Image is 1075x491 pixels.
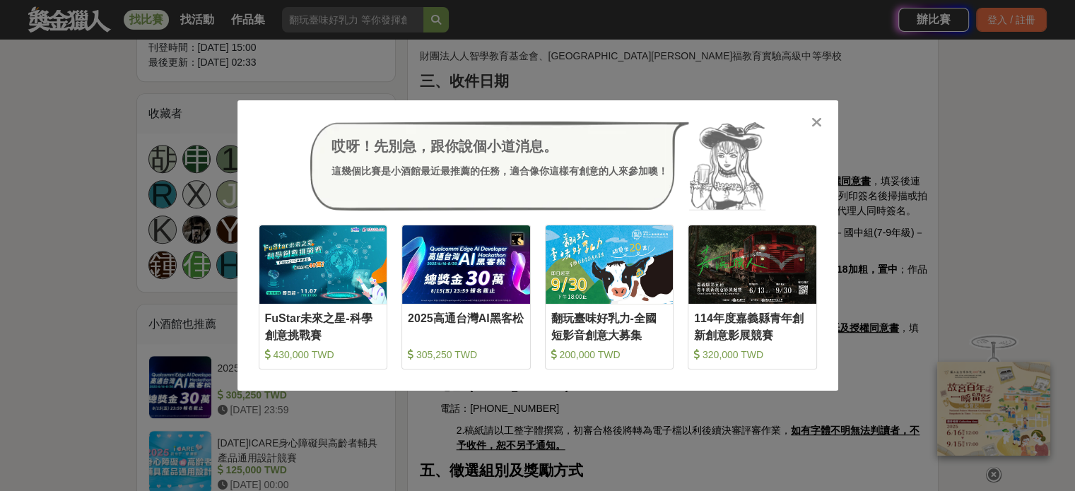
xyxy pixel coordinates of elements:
div: 430,000 TWD [265,348,382,362]
div: FuStar未來之星-科學創意挑戰賽 [265,310,382,342]
div: 320,000 TWD [694,348,811,362]
a: Cover Image翻玩臺味好乳力-全國短影音創意大募集 200,000 TWD [545,225,674,369]
a: Cover Image114年度嘉義縣青年創新創意影展競賽 320,000 TWD [688,225,817,369]
div: 哎呀！先別急，跟你說個小道消息。 [331,136,668,157]
div: 2025高通台灣AI黑客松 [408,310,524,342]
div: 114年度嘉義縣青年創新創意影展競賽 [694,310,811,342]
img: Cover Image [402,225,530,304]
img: Avatar [689,122,765,211]
a: Cover Image2025高通台灣AI黑客松 305,250 TWD [401,225,531,369]
div: 305,250 TWD [408,348,524,362]
div: 200,000 TWD [551,348,668,362]
img: Cover Image [546,225,674,304]
div: 翻玩臺味好乳力-全國短影音創意大募集 [551,310,668,342]
a: Cover ImageFuStar未來之星-科學創意挑戰賽 430,000 TWD [259,225,388,369]
div: 這幾個比賽是小酒館最近最推薦的任務，適合像你這樣有創意的人來參加噢！ [331,164,668,179]
img: Cover Image [259,225,387,304]
img: Cover Image [688,225,816,304]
